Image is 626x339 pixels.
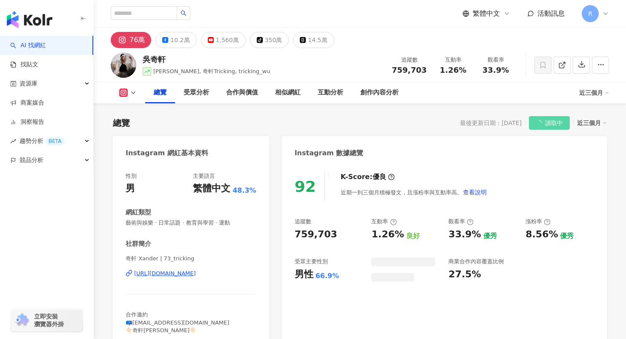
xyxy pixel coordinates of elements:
a: 商案媒合 [10,99,44,107]
span: 奇軒 Xander | 73_tricking [126,255,256,262]
div: 男性 [295,268,313,281]
button: 讀取中 [529,116,570,130]
a: 找貼文 [10,60,38,69]
button: 1,560萬 [201,32,246,48]
div: 合作與價值 [226,88,258,98]
button: 10.2萬 [155,32,196,48]
div: 1.26% [371,228,404,241]
div: 優秀 [483,231,497,241]
div: 759,703 [295,228,337,241]
div: 互動率 [371,218,396,225]
div: 良好 [406,231,420,241]
div: 14.5萬 [308,34,327,46]
div: Instagram 網紅基本資料 [126,148,208,158]
span: 趨勢分析 [20,131,65,151]
div: [URL][DOMAIN_NAME] [134,270,196,277]
div: 吳奇軒 [143,54,270,65]
div: 創作內容分析 [360,88,399,98]
span: 合作邀約 📪[EMAIL_ADDRESS][DOMAIN_NAME] 👇🏻奇軒[PERSON_NAME]👇🏻 [126,311,229,333]
button: 76萬 [111,32,151,48]
div: 網紅類型 [126,208,151,217]
div: 受眾分析 [184,88,209,98]
div: 追蹤數 [295,218,311,225]
div: 8.56% [525,228,558,241]
a: [URL][DOMAIN_NAME] [126,270,256,277]
div: 總覽 [113,117,130,129]
div: 追蹤數 [392,56,427,64]
a: searchAI 找網紅 [10,41,46,50]
button: 350萬 [250,32,289,48]
div: 最後更新日期：[DATE] [460,120,522,126]
div: 27.5% [448,268,481,281]
img: chrome extension [14,313,30,327]
span: 繁體中文 [473,9,500,18]
span: 藝術與娛樂 · 日常話題 · 教育與學習 · 運動 [126,219,256,227]
div: 66.9% [316,271,339,281]
div: 總覽 [154,88,167,98]
div: 33.9% [448,228,481,241]
div: 近三個月 [579,86,609,100]
div: 受眾主要性別 [295,258,328,265]
div: 互動分析 [318,88,343,98]
a: 洞察報告 [10,118,44,126]
div: 社群簡介 [126,239,151,248]
div: 繁體中文 [193,182,230,195]
span: [PERSON_NAME], 奇軒Tricking, tricking_wu [153,68,270,74]
span: 查看說明 [463,189,487,196]
div: Instagram 數據總覽 [295,148,364,158]
div: 優秀 [560,231,574,241]
span: 33.9% [482,66,509,74]
span: 競品分析 [20,151,43,170]
span: 資源庫 [20,74,37,93]
div: 92 [295,178,316,195]
span: 759,703 [392,66,427,74]
span: R [588,9,592,18]
div: K-Score : [341,172,395,182]
div: 主要語言 [193,172,215,180]
span: 1.26% [440,66,466,74]
a: chrome extension立即安裝 瀏覽器外掛 [11,309,83,332]
span: 立即安裝 瀏覽器外掛 [34,313,64,328]
div: 商業合作內容覆蓋比例 [448,258,504,265]
button: 查看說明 [462,184,487,201]
div: 男 [126,182,135,195]
div: 1,560萬 [216,34,239,46]
div: 互動率 [437,56,469,64]
img: KOL Avatar [111,52,136,78]
div: 近期一到三個月積極發文，且漲粉率與互動率高。 [341,184,487,201]
button: 14.5萬 [293,32,334,48]
span: search [181,10,187,16]
div: 性別 [126,172,137,180]
div: 觀看率 [448,218,474,225]
div: 相似網紅 [275,88,301,98]
div: 觀看率 [480,56,512,64]
span: rise [10,138,16,144]
div: 350萬 [265,34,282,46]
div: BETA [45,137,65,145]
span: 活動訊息 [537,9,565,17]
div: 漲粉率 [525,218,551,225]
div: 10.2萬 [170,34,190,46]
div: 優良 [373,172,386,182]
div: 近三個月 [577,117,607,128]
span: 48.3% [233,186,256,195]
div: 76萬 [129,34,145,46]
img: logo [7,11,52,28]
